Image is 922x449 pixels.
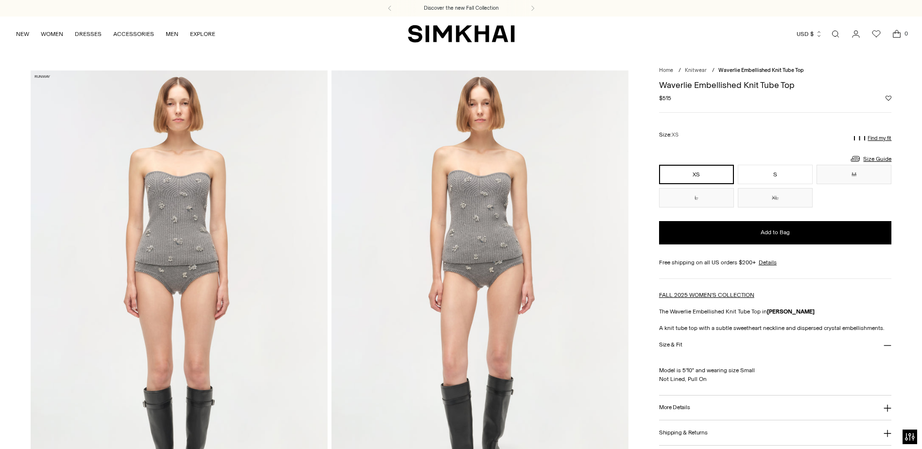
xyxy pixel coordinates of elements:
[767,308,815,315] strong: [PERSON_NAME]
[761,228,790,237] span: Add to Bag
[659,188,734,207] button: L
[659,130,678,139] label: Size:
[659,67,892,75] nav: breadcrumbs
[902,29,910,38] span: 0
[41,23,63,45] a: WOMEN
[797,23,822,45] button: USD $
[659,67,673,73] a: Home
[113,23,154,45] a: ACCESSORIES
[190,23,215,45] a: EXPLORE
[817,165,891,184] button: M
[659,324,892,332] p: A knit tube top with a subtle sweetheart neckline and dispersed crystal embellishments.
[672,132,678,138] span: XS
[659,404,690,411] h3: More Details
[846,24,866,44] a: Go to the account page
[659,165,734,184] button: XS
[659,332,892,357] button: Size & Fit
[826,24,845,44] a: Open search modal
[408,24,515,43] a: SIMKHAI
[659,94,671,103] span: $515
[16,23,29,45] a: NEW
[759,258,777,267] a: Details
[738,188,813,207] button: XL
[887,24,906,44] a: Open cart modal
[678,67,681,75] div: /
[75,23,102,45] a: DRESSES
[738,165,813,184] button: S
[659,420,892,445] button: Shipping & Returns
[850,153,891,165] a: Size Guide
[712,67,714,75] div: /
[659,221,892,244] button: Add to Bag
[659,307,892,316] p: The Waverlie Embellished Knit Tube Top in
[886,95,891,101] button: Add to Wishlist
[685,67,707,73] a: Knitwear
[659,292,754,298] a: FALL 2025 WOMEN'S COLLECTION
[659,342,682,348] h3: Size & Fit
[659,81,892,89] h1: Waverlie Embellished Knit Tube Top
[424,4,499,12] a: Discover the new Fall Collection
[718,67,804,73] span: Waverlie Embellished Knit Tube Top
[659,396,892,420] button: More Details
[659,430,708,436] h3: Shipping & Returns
[166,23,178,45] a: MEN
[659,357,892,383] p: Model is 5'10" and wearing size Small Not Lined, Pull On
[659,258,892,267] div: Free shipping on all US orders $200+
[867,24,886,44] a: Wishlist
